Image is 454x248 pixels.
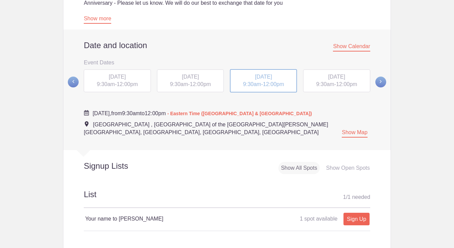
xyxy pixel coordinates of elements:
[170,81,188,87] span: 9:30am
[342,129,368,138] a: Show Map
[346,194,348,200] span: /
[145,110,166,116] span: 12:00pm
[278,162,320,174] div: Show All Spots
[300,216,337,222] span: 1 spot available
[93,110,111,116] span: [DATE],
[117,81,138,87] span: 12:00pm
[157,69,224,92] div: -
[343,213,370,225] a: Sign Up
[109,74,126,80] span: [DATE]
[303,69,371,93] button: [DATE] 9:30am-12:00pm
[84,69,151,92] div: -
[83,69,151,93] button: [DATE] 9:30am-12:00pm
[255,74,272,80] span: [DATE]
[333,43,370,51] span: Show Calendar
[93,110,312,116] span: from to
[263,81,284,87] span: 12:00pm
[84,110,89,116] img: Cal purple
[84,122,328,135] span: [GEOGRAPHIC_DATA] , [GEOGRAPHIC_DATA] of the [GEOGRAPHIC_DATA][PERSON_NAME][GEOGRAPHIC_DATA], [GE...
[84,16,111,24] a: Show more
[84,40,370,50] h2: Date and location
[243,81,261,87] span: 9:30am
[182,74,199,80] span: [DATE]
[230,69,297,93] div: -
[84,57,370,67] h3: Event Dates
[323,162,373,174] div: Show Open Spots
[85,215,227,223] h4: Your name to [PERSON_NAME]
[122,110,140,116] span: 9:30am
[328,74,345,80] span: [DATE]
[230,69,297,93] button: [DATE] 9:30am-12:00pm
[190,81,211,87] span: 12:00pm
[63,161,173,171] h2: Signup Lists
[85,121,88,127] img: Event location
[167,111,312,116] span: - Eastern Time ([GEOGRAPHIC_DATA] & [GEOGRAPHIC_DATA])
[97,81,115,87] span: 9:30am
[316,81,334,87] span: 9:30am
[157,69,224,93] button: [DATE] 9:30am-12:00pm
[336,81,357,87] span: 12:00pm
[343,192,370,202] div: 1 1 needed
[303,69,370,92] div: -
[84,189,370,208] h2: List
